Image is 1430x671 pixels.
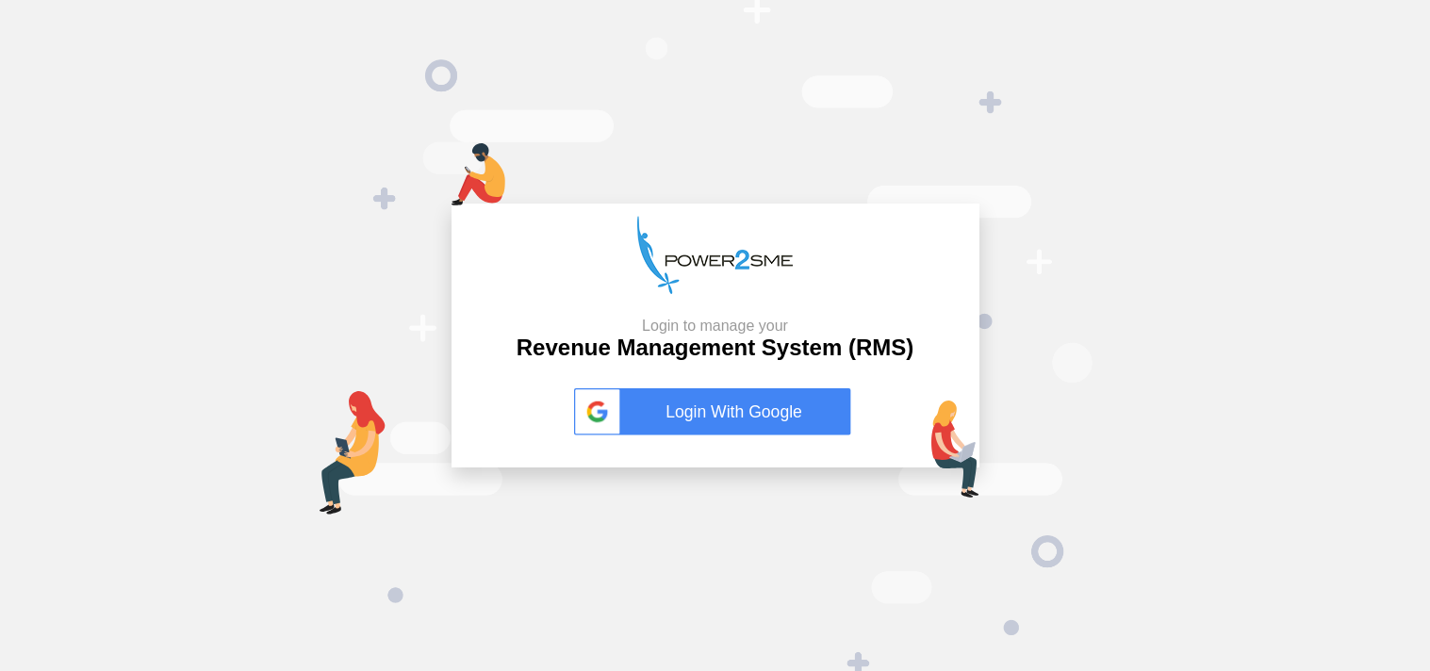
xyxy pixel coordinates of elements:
[517,317,913,335] small: Login to manage your
[452,143,505,205] img: mob-login.png
[568,368,863,455] button: Login With Google
[931,401,979,498] img: lap-login.png
[320,391,386,515] img: tab-login.png
[637,216,793,294] img: p2s_logo.png
[517,317,913,362] h2: Revenue Management System (RMS)
[574,388,857,435] a: Login With Google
